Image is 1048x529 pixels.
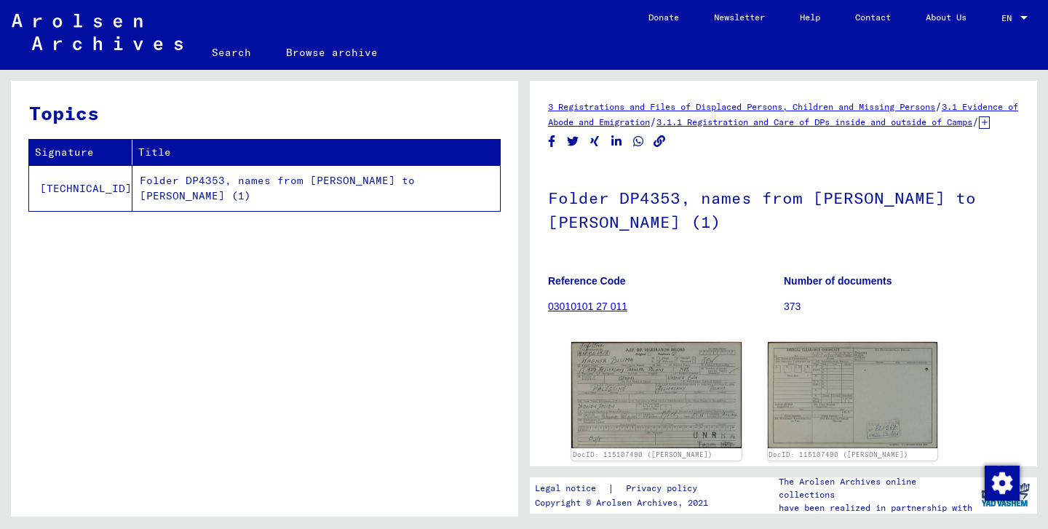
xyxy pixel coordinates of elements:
[12,14,183,50] img: Arolsen_neg.svg
[573,450,712,458] a: DocID: 115107490 ([PERSON_NAME])
[269,35,395,70] a: Browse archive
[972,115,979,128] span: /
[609,132,624,151] button: Share on LinkedIn
[614,481,715,496] a: Privacy policy
[650,115,656,128] span: /
[769,450,908,458] a: DocID: 115107490 ([PERSON_NAME])
[535,481,608,496] a: Legal notice
[784,275,892,287] b: Number of documents
[132,165,500,211] td: Folder DP4353, names from [PERSON_NAME] to [PERSON_NAME] (1)
[548,101,935,112] a: 3 Registrations and Files of Displaced Persons, Children and Missing Persons
[548,275,626,287] b: Reference Code
[548,164,1019,252] h1: Folder DP4353, names from [PERSON_NAME] to [PERSON_NAME] (1)
[29,140,132,165] th: Signature
[1001,13,1017,23] span: EN
[544,132,560,151] button: Share on Facebook
[194,35,269,70] a: Search
[779,501,974,514] p: have been realized in partnership with
[985,466,1020,501] img: Change consent
[978,477,1033,513] img: yv_logo.png
[571,342,742,448] img: 001.jpg
[935,100,942,113] span: /
[768,342,938,448] img: 002.jpg
[132,140,500,165] th: Title
[784,299,1019,314] p: 373
[535,481,715,496] div: |
[779,475,974,501] p: The Arolsen Archives online collections
[656,116,972,127] a: 3.1.1 Registration and Care of DPs inside and outside of Camps
[587,132,603,151] button: Share on Xing
[565,132,581,151] button: Share on Twitter
[29,99,499,127] h3: Topics
[631,132,646,151] button: Share on WhatsApp
[652,132,667,151] button: Copy link
[29,165,132,211] td: [TECHNICAL_ID]
[548,301,627,312] a: 03010101 27 011
[535,496,715,509] p: Copyright © Arolsen Archives, 2021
